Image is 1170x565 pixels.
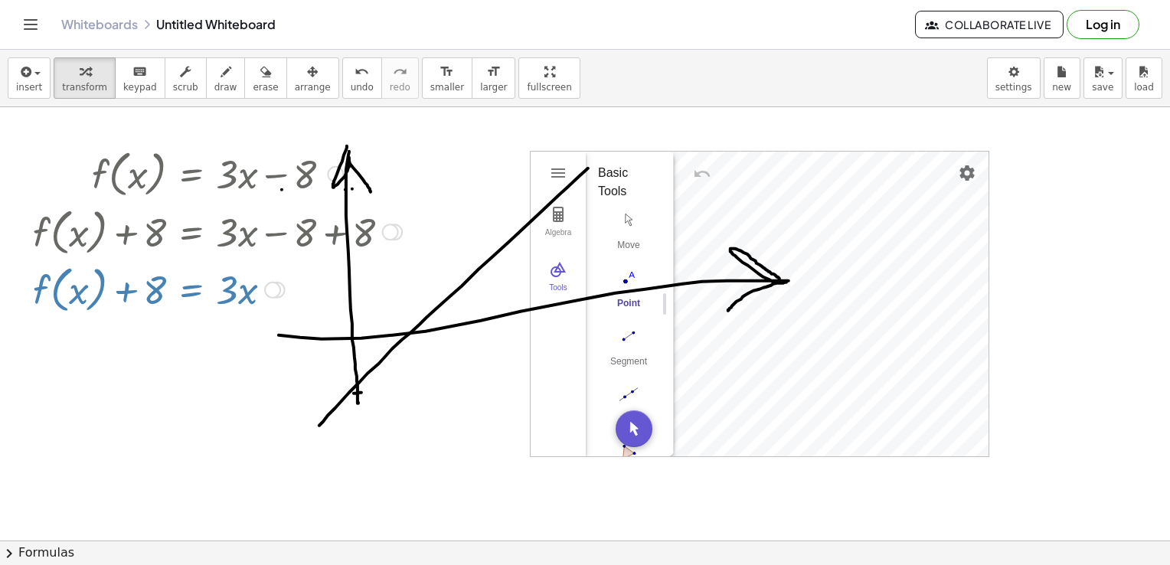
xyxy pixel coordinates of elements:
[115,57,165,99] button: keyboardkeypad
[674,152,989,456] canvas: Graphics View 1
[527,82,571,93] span: fullscreen
[206,57,246,99] button: draw
[173,82,198,93] span: scrub
[286,57,339,99] button: arrange
[16,82,42,93] span: insert
[18,12,43,37] button: Toggle navigation
[54,57,116,99] button: transform
[534,283,583,305] div: Tools
[987,57,1041,99] button: settings
[1067,10,1139,39] button: Log in
[123,82,157,93] span: keypad
[480,82,507,93] span: larger
[928,18,1051,31] span: Collaborate Live
[598,164,649,201] div: Basic Tools
[953,159,981,187] button: Settings
[598,265,659,320] button: Point. Select position or line, function, or curve
[393,63,407,81] i: redo
[534,228,583,250] div: Algebra
[1092,82,1113,93] span: save
[214,82,237,93] span: draw
[1083,57,1123,99] button: save
[422,57,472,99] button: format_sizesmaller
[598,240,659,261] div: Move
[598,298,659,319] div: Point
[1134,82,1154,93] span: load
[1126,57,1162,99] button: load
[1044,57,1080,99] button: new
[688,160,716,188] button: Undo
[62,82,107,93] span: transform
[61,17,138,32] a: Whiteboards
[430,82,464,93] span: smaller
[295,82,331,93] span: arrange
[390,82,410,93] span: redo
[253,82,278,93] span: erase
[381,57,419,99] button: redoredo
[440,63,454,81] i: format_size
[518,57,580,99] button: fullscreen
[244,57,286,99] button: erase
[598,323,659,378] button: Segment. Select two points or positions
[8,57,51,99] button: insert
[995,82,1032,93] span: settings
[598,381,659,436] button: Line. Select two points or positions
[549,164,567,182] img: Main Menu
[486,63,501,81] i: format_size
[616,410,652,447] button: Move. Drag or select object
[598,414,659,436] div: Line
[342,57,382,99] button: undoundo
[355,63,369,81] i: undo
[530,151,989,457] div: Geometry
[472,57,515,99] button: format_sizelarger
[598,207,659,262] button: Move. Drag or select object
[915,11,1064,38] button: Collaborate Live
[165,57,207,99] button: scrub
[1052,82,1071,93] span: new
[351,82,374,93] span: undo
[132,63,147,81] i: keyboard
[598,356,659,377] div: Segment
